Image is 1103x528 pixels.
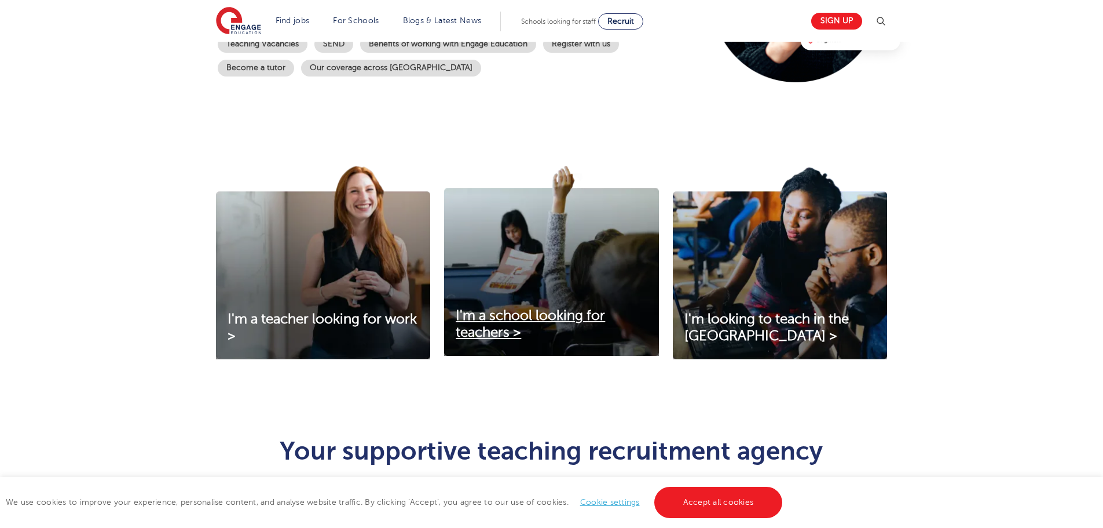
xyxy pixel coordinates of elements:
[673,311,887,345] a: I'm looking to teach in the [GEOGRAPHIC_DATA] >
[673,166,887,359] img: I'm looking to teach in the UK
[301,60,481,77] a: Our coverage across [GEOGRAPHIC_DATA]
[216,311,430,345] a: I'm a teacher looking for work >
[521,17,596,26] span: Schools looking for staff
[360,36,536,53] a: Benefits of working with Engage Education
[607,17,634,26] span: Recruit
[267,438,836,464] h1: Your supportive teaching recruitment agency
[6,498,785,507] span: We use cookies to improve your experience, personalise content, and analyse website traffic. By c...
[218,60,294,77] a: Become a tutor
[444,308,658,341] a: I'm a school looking for teachers >
[456,308,605,340] span: I'm a school looking for teachers >
[811,13,862,30] a: Sign up
[654,487,783,518] a: Accept all cookies
[216,166,430,359] img: I'm a teacher looking for work
[543,36,619,53] a: Register with us
[580,498,640,507] a: Cookie settings
[216,7,261,36] img: Engage Education
[598,13,643,30] a: Recruit
[276,16,310,25] a: Find jobs
[444,166,658,356] img: I'm a school looking for teachers
[218,36,307,53] a: Teaching Vacancies
[684,311,849,344] span: I'm looking to teach in the [GEOGRAPHIC_DATA] >
[333,16,379,25] a: For Schools
[228,311,417,344] span: I'm a teacher looking for work >
[403,16,482,25] a: Blogs & Latest News
[314,36,353,53] a: SEND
